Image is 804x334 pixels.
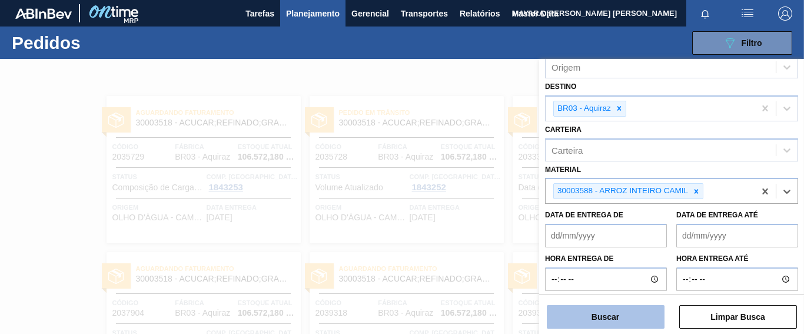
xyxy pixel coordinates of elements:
[554,101,613,116] div: BR03 - Aquiraz
[460,6,500,21] span: Relatórios
[545,82,576,91] label: Destino
[554,184,690,199] div: 30003588 - ARROZ INTEIRO CAMIL
[676,211,758,219] label: Data de Entrega até
[676,250,798,267] label: Hora entrega até
[351,6,389,21] span: Gerencial
[286,6,340,21] span: Planejamento
[778,6,792,21] img: Logout
[740,6,755,21] img: userActions
[545,125,582,134] label: Carteira
[545,166,581,174] label: Material
[676,224,798,247] input: dd/mm/yyyy
[545,224,667,247] input: dd/mm/yyyy
[245,6,274,21] span: Tarefas
[692,31,792,55] button: Filtro
[545,211,623,219] label: Data de Entrega de
[686,5,724,22] button: Notificações
[545,291,646,305] label: Mostrar itens pendentes
[742,38,762,48] span: Filtro
[545,250,667,267] label: Hora entrega de
[551,145,583,155] div: Carteira
[12,36,177,49] h1: Pedidos
[551,62,580,72] div: Origem
[511,6,558,21] span: Master Data
[401,6,448,21] span: Transportes
[15,8,72,19] img: TNhmsLtSVTkK8tSr43FrP2fwEKptu5GPRR3wAAAABJRU5ErkJggg==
